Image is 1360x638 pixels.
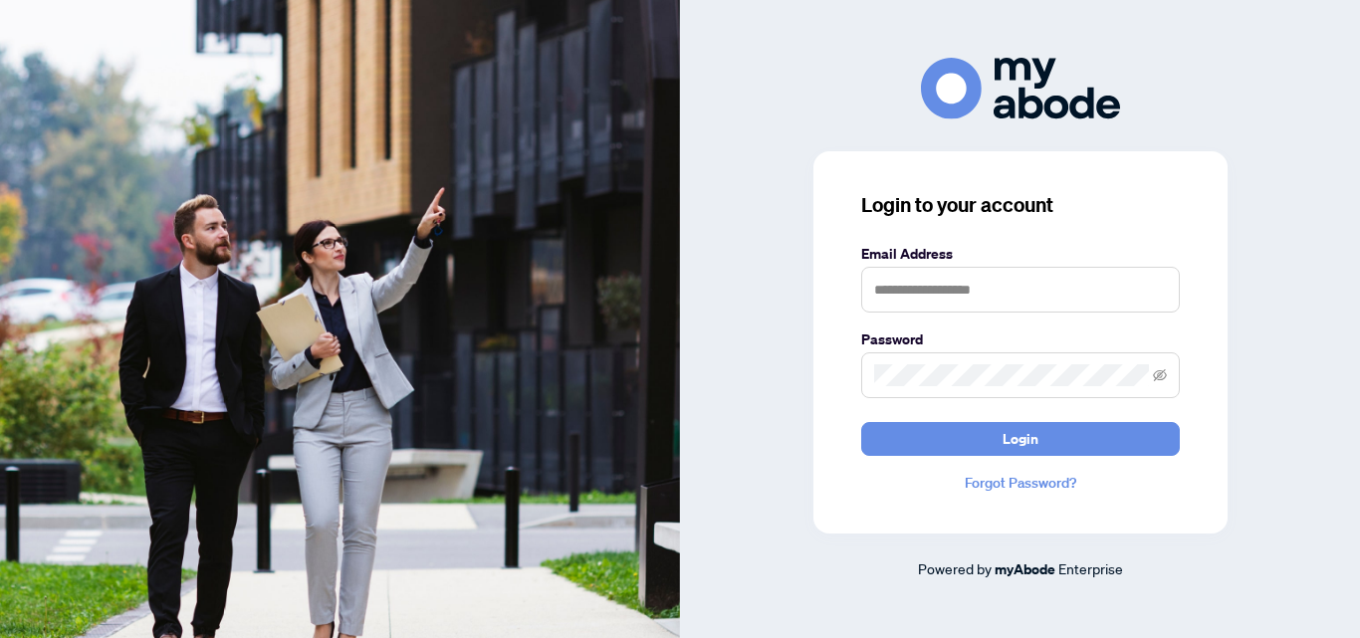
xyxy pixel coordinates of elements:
label: Email Address [861,243,1180,265]
a: myAbode [995,558,1055,580]
span: Enterprise [1058,559,1123,577]
button: Login [861,422,1180,456]
span: eye-invisible [1153,368,1167,382]
label: Password [861,328,1180,350]
span: Login [1003,423,1038,455]
h3: Login to your account [861,191,1180,219]
span: Powered by [918,559,992,577]
a: Forgot Password? [861,472,1180,494]
img: ma-logo [921,58,1120,118]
